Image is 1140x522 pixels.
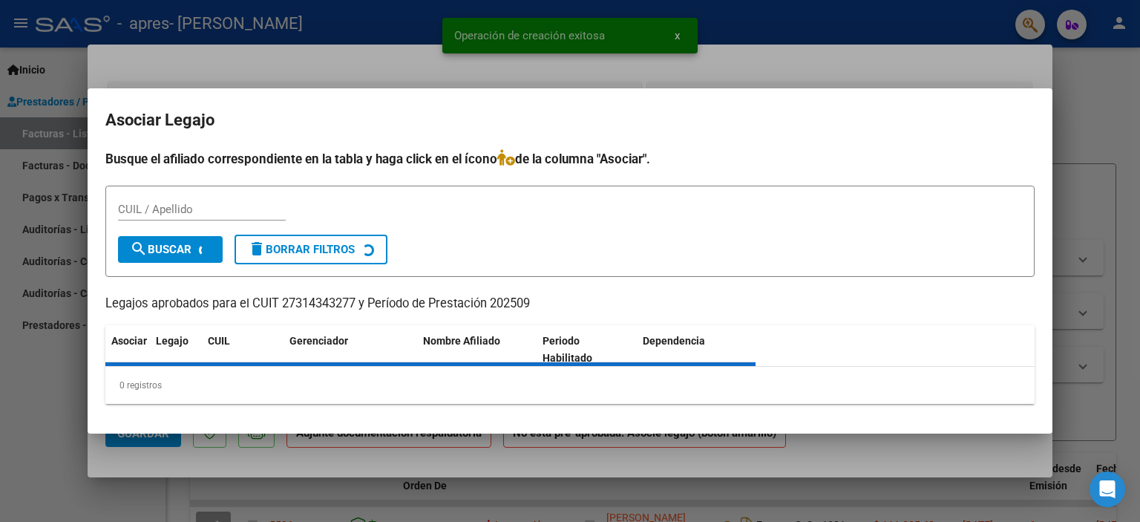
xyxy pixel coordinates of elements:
[235,235,387,264] button: Borrar Filtros
[105,149,1035,169] h4: Busque el afiliado correspondiente en la tabla y haga click en el ícono de la columna "Asociar".
[111,335,147,347] span: Asociar
[537,325,637,374] datatable-header-cell: Periodo Habilitado
[248,243,355,256] span: Borrar Filtros
[637,325,756,374] datatable-header-cell: Dependencia
[130,240,148,258] mat-icon: search
[543,335,592,364] span: Periodo Habilitado
[423,335,500,347] span: Nombre Afiliado
[1090,472,1125,507] div: Open Intercom Messenger
[202,325,284,374] datatable-header-cell: CUIL
[105,325,150,374] datatable-header-cell: Asociar
[105,367,1035,404] div: 0 registros
[208,335,230,347] span: CUIL
[248,240,266,258] mat-icon: delete
[105,106,1035,134] h2: Asociar Legajo
[289,335,348,347] span: Gerenciador
[156,335,189,347] span: Legajo
[130,243,191,256] span: Buscar
[105,295,1035,313] p: Legajos aprobados para el CUIT 27314343277 y Período de Prestación 202509
[417,325,537,374] datatable-header-cell: Nombre Afiliado
[150,325,202,374] datatable-header-cell: Legajo
[284,325,417,374] datatable-header-cell: Gerenciador
[643,335,705,347] span: Dependencia
[118,236,223,263] button: Buscar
